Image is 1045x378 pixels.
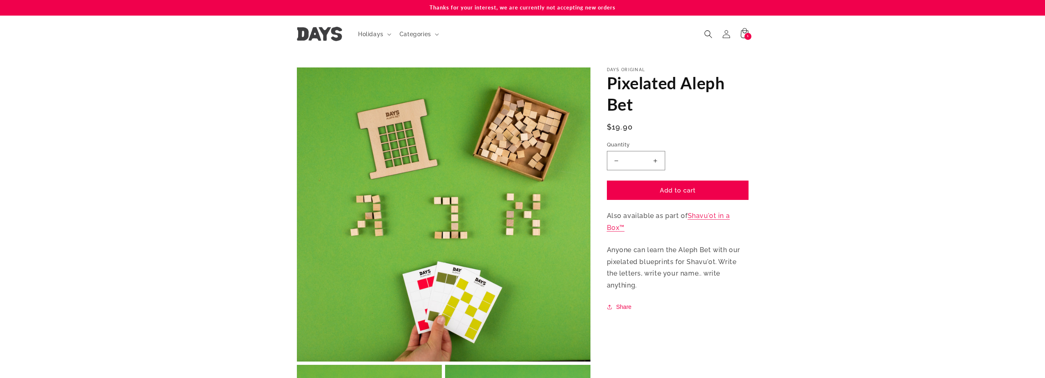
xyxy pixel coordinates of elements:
summary: Categories [395,26,442,43]
img: Days United [297,27,342,41]
span: Categories [400,30,431,38]
span: 1 [747,33,749,40]
span: $19.90 [607,121,633,132]
summary: Search [699,25,717,43]
summary: Holidays [353,26,395,43]
label: Quantity [607,141,749,149]
p: Anyone can learn the Aleph Bet with our pixelated blueprints for Shavu'ot. Write the letters, wri... [607,244,749,292]
h1: Pixelated Aleph Bet [607,72,749,115]
p: Days Original [607,67,749,72]
button: Share [607,302,634,312]
div: Also available as part of [607,67,749,312]
span: Holidays [358,30,384,38]
button: Add to cart [607,181,749,200]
